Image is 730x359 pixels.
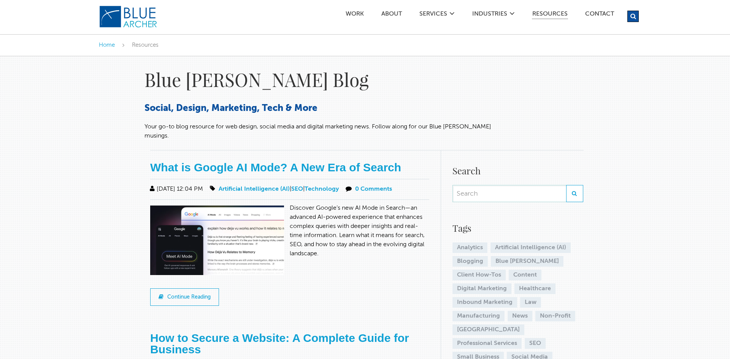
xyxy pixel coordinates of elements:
a: How to Secure a Website: A Complete Guide for Business [150,332,409,356]
a: Artificial Intelligence (AI) [219,186,290,192]
a: Content [509,270,541,280]
a: ABOUT [381,11,402,19]
a: Technology [305,186,339,192]
a: Inbound Marketing [452,297,517,308]
a: News [508,311,532,321]
a: What is Google AI Mode? A New Era of Search [150,161,401,174]
a: Non-Profit [535,311,575,321]
h3: Social, Design, Marketing, Tech & More [144,103,494,115]
span: Resources [132,42,159,48]
a: Artificial Intelligence (AI) [490,242,571,253]
a: Blue [PERSON_NAME] [491,256,563,267]
a: Continue Reading [150,288,219,306]
a: SERVICES [419,11,448,19]
h1: Blue [PERSON_NAME] Blog [144,68,494,91]
h4: Tags [452,221,583,235]
p: Discover Google’s new AI Mode in Search—an advanced AI-powered experience that enhances complex q... [150,204,429,258]
a: Client How-Tos [452,270,506,280]
a: Home [99,42,115,48]
input: Search [452,185,566,202]
img: Blue Archer Logo [99,5,158,28]
a: Industries [472,11,508,19]
a: Digital Marketing [452,283,511,294]
a: Law [520,297,541,308]
a: 0 Comments [355,186,392,192]
a: [GEOGRAPHIC_DATA] [452,324,524,335]
a: Manufacturing [452,311,505,321]
img: Google’s new AI Mode in Search [150,206,290,281]
a: Contact [585,11,614,19]
a: Blogging [452,256,488,267]
a: Work [345,11,364,19]
a: SEO [525,338,546,349]
a: Resources [532,11,568,19]
h4: Search [452,164,583,177]
a: SEO [291,186,303,192]
a: Professional Services [452,338,522,349]
p: Your go-to blog resource for web design, social media and digital marketing news. Follow along fo... [144,122,494,141]
span: | | [208,186,340,192]
a: Analytics [452,242,487,253]
span: [DATE] 12:04 PM [148,186,203,192]
a: Healthcare [514,283,555,294]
